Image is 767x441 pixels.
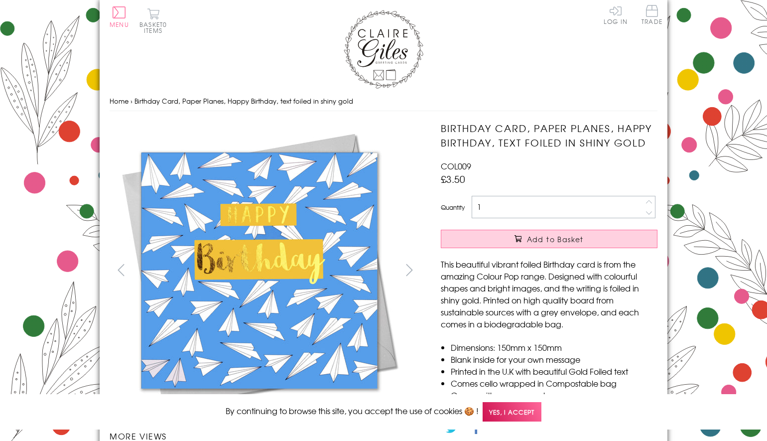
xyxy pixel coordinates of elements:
p: This beautiful vibrant foiled Birthday card is from the amazing Colour Pop range. Designed with c... [441,258,657,330]
span: £3.50 [441,172,465,186]
a: Log In [604,5,628,24]
button: Menu [110,6,129,27]
img: Claire Giles Greetings Cards [344,10,423,89]
span: 0 items [144,20,167,35]
span: COL009 [441,160,471,172]
a: Home [110,96,128,106]
span: Menu [110,20,129,29]
label: Quantity [441,203,465,212]
a: Trade [641,5,662,26]
span: Trade [641,5,662,24]
li: Comes with a grey envelope [451,389,657,401]
li: Printed in the U.K with beautiful Gold Foiled text [451,365,657,377]
button: prev [110,259,132,281]
li: Comes cello wrapped in Compostable bag [451,377,657,389]
span: Add to Basket [527,234,584,244]
img: Birthday Card, Paper Planes, Happy Birthday, text foiled in shiny gold [110,121,408,420]
nav: breadcrumbs [110,91,657,112]
li: Dimensions: 150mm x 150mm [451,341,657,353]
img: Birthday Card, Paper Planes, Happy Birthday, text foiled in shiny gold [421,121,720,420]
button: next [398,259,421,281]
h1: Birthday Card, Paper Planes, Happy Birthday, text foiled in shiny gold [441,121,657,150]
span: › [130,96,132,106]
button: Add to Basket [441,230,657,248]
li: Blank inside for your own message [451,353,657,365]
span: Birthday Card, Paper Planes, Happy Birthday, text foiled in shiny gold [134,96,353,106]
button: Basket0 items [139,8,167,33]
span: Yes, I accept [483,402,541,422]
